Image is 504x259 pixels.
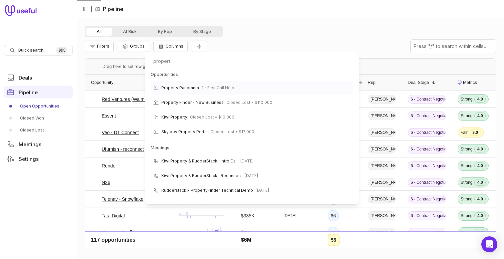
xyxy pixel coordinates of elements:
div: Opportunities [151,71,353,79]
span: Closed Lost • $110,000 [226,99,272,107]
span: Closed Lost • $12,000 [210,128,254,136]
span: 1 - First Call Held [202,84,234,92]
span: Kiwi Property [161,113,187,121]
span: Kiwi Property & RudderStack | Intro Call [161,157,238,165]
span: Closed Lost • $10,000 [190,113,234,121]
span: Property Finder - New Business [161,99,224,107]
span: [DATE] [238,201,251,209]
span: Rudderstack x PropertyFinder Technical Demo [161,186,253,194]
div: Meetings [151,144,353,152]
span: Property Panorama [161,84,199,92]
span: [DATE] [245,172,258,180]
span: RS // 1mg | Mixpanel Super Properties [161,201,235,209]
span: Kiwi Property & RudderStack | Reconnect [161,172,242,180]
span: Skyloov Property Portal [161,128,208,136]
div: Suggestions [148,71,356,201]
span: [DATE] [240,157,254,165]
span: [DATE] [256,186,269,194]
input: Search for pages and commands... [148,55,356,68]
